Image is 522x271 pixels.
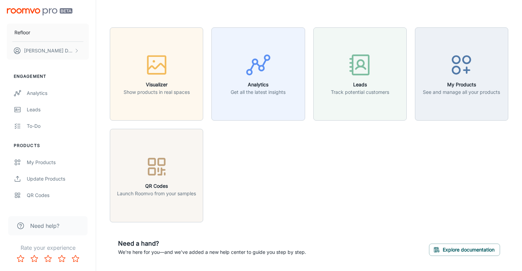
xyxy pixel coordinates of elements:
button: Refloor [7,24,89,41]
button: My ProductsSee and manage all your products [415,27,508,121]
h6: Leads [331,81,389,88]
h6: QR Codes [117,182,196,190]
p: Get all the latest insights [231,88,286,96]
a: QR CodesLaunch Roomvo from your samples [110,172,203,178]
button: QR CodesLaunch Roomvo from your samples [110,129,203,222]
p: Refloor [14,29,30,36]
h6: Visualizer [124,81,190,88]
button: Rate 4 star [55,252,69,266]
a: AnalyticsGet all the latest insights [211,70,305,77]
button: Rate 3 star [41,252,55,266]
h6: Need a hand? [118,239,306,248]
p: Launch Roomvo from your samples [117,190,196,197]
button: Rate 5 star [69,252,82,266]
p: Track potential customers [331,88,389,96]
div: Update Products [27,175,89,183]
a: My ProductsSee and manage all your products [415,70,508,77]
p: Show products in real spaces [124,88,190,96]
button: LeadsTrack potential customers [313,27,407,121]
span: Need help? [30,222,59,230]
button: AnalyticsGet all the latest insights [211,27,305,121]
button: VisualizerShow products in real spaces [110,27,203,121]
button: [PERSON_NAME] Dail [7,42,89,60]
div: Leads [27,106,89,113]
div: To-do [27,122,89,130]
a: LeadsTrack potential customers [313,70,407,77]
h6: Analytics [231,81,286,88]
button: Rate 2 star [27,252,41,266]
div: My Products [27,159,89,166]
p: [PERSON_NAME] Dail [24,47,72,54]
div: QR Codes [27,192,89,199]
a: Explore documentation [429,246,500,252]
div: Analytics [27,89,89,97]
p: We're here for you—and we've added a new help center to guide you step by step. [118,248,306,256]
button: Explore documentation [429,244,500,256]
button: Rate 1 star [14,252,27,266]
img: Roomvo PRO Beta [7,8,72,15]
p: Rate your experience [5,244,90,252]
h6: My Products [423,81,500,88]
p: See and manage all your products [423,88,500,96]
